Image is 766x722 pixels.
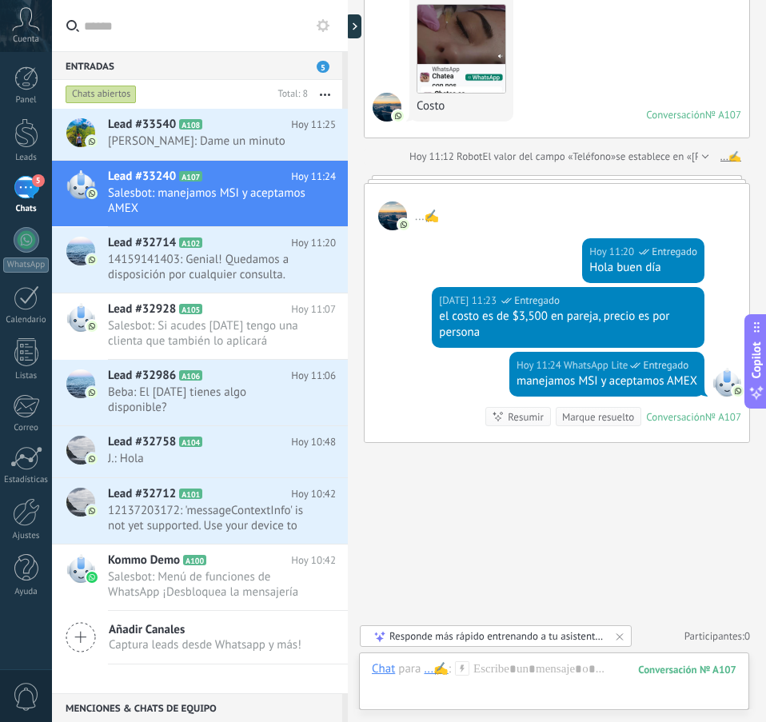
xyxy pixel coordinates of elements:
[86,136,98,147] img: com.amocrm.amocrmwa.svg
[732,385,744,397] img: com.amocrm.amocrmwa.svg
[345,14,361,38] div: Mostrar
[514,293,560,309] span: Entregado
[744,629,750,643] span: 0
[415,209,439,224] span: ...✍
[108,134,305,149] span: [PERSON_NAME]: Dame un minuto
[86,453,98,465] img: com.amocrm.amocrmwa.svg
[179,489,202,499] span: A101
[179,119,202,130] span: A108
[317,61,329,73] span: 5
[108,385,305,415] span: Beba: El [DATE] tienes algo disponible?
[108,486,176,502] span: Lead #32712
[3,153,50,163] div: Leads
[108,552,180,568] span: Kommo Demo
[439,309,697,341] div: el costo es de $3,500 en pareja, precio es por persona
[108,503,305,533] span: 12137203172: 'messageContextInfo' is not yet supported. Use your device to view this message.
[86,321,98,332] img: com.amocrm.amocrmwa.svg
[183,555,206,565] span: A100
[712,368,741,397] span: WhatsApp Lite
[108,569,305,600] span: Salesbot: Menú de funciones de WhatsApp ¡Desbloquea la mensajería mejorada en WhatsApp! Haz clic ...
[3,257,49,273] div: WhatsApp
[179,237,202,248] span: A102
[517,373,697,389] div: manejamos MSI y aceptamos AMEX
[291,169,336,185] span: Hoy 11:24
[417,5,505,93] img: fccd4567-623b-4b5f-aa65-296d43f421b1
[108,252,305,282] span: 14159141403: Genial! Quedamos a disposición por cualquier consulta. ¡Que tengas un buen día!
[483,149,616,165] span: El valor del campo «Teléfono»
[108,169,176,185] span: Lead #33240
[398,219,409,230] img: com.amocrm.amocrmwa.svg
[108,318,305,349] span: Salesbot: Si acudes [DATE] tengo una clienta que también lo aplicará
[52,227,348,293] a: Lead #32714 A102 Hoy 11:20 14159141403: Genial! Quedamos a disposición por cualquier consulta. ¡Q...
[705,410,741,424] div: № A107
[291,301,336,317] span: Hoy 11:07
[3,315,50,325] div: Calendario
[517,357,564,373] div: Hoy 11:24
[508,409,544,425] div: Resumir
[179,370,202,381] span: A106
[32,174,45,187] span: 5
[52,478,348,544] a: Lead #32712 A101 Hoy 10:42 12137203172: 'messageContextInfo' is not yet supported. Use your devic...
[108,117,176,133] span: Lead #33540
[86,188,98,199] img: com.amocrm.amocrmwa.svg
[417,98,506,114] div: Costo
[108,235,176,251] span: Lead #32714
[398,661,421,677] span: para
[52,51,342,80] div: Entradas
[52,426,348,477] a: Lead #32758 A104 Hoy 10:48 J.: Hola
[748,341,764,378] span: Copilot
[3,423,50,433] div: Correo
[373,93,401,122] span: ...✍
[705,108,741,122] div: № A107
[449,661,451,677] span: :
[291,552,336,568] span: Hoy 10:42
[86,387,98,398] img: com.amocrm.amocrmwa.svg
[52,293,348,359] a: Lead #32928 A105 Hoy 11:07 Salesbot: Si acudes [DATE] tengo una clienta que también lo aplicará
[86,254,98,265] img: com.amocrm.amocrmwa.svg
[564,357,628,373] span: WhatsApp Lite
[643,357,688,373] span: Entregado
[308,80,342,109] button: Más
[389,629,604,643] div: Responde más rápido entrenando a tu asistente AI con tus fuentes de datos
[66,85,137,104] div: Chats abiertos
[646,410,705,424] div: Conversación
[86,572,98,583] img: waba.svg
[179,304,202,314] span: A105
[393,110,404,122] img: com.amocrm.amocrmwa.svg
[52,161,348,226] a: Lead #33240 A107 Hoy 11:24 Salesbot: manejamos MSI y aceptamos AMEX
[3,95,50,106] div: Panel
[684,629,750,643] a: Participantes:0
[272,86,308,102] div: Total: 8
[52,544,348,610] a: Kommo Demo A100 Hoy 10:42 Salesbot: Menú de funciones de WhatsApp ¡Desbloquea la mensajería mejor...
[457,150,482,163] span: Robot
[638,663,736,676] div: 107
[109,637,301,652] span: Captura leads desde Whatsapp y más!
[291,235,336,251] span: Hoy 11:20
[86,505,98,517] img: com.amocrm.amocrmwa.svg
[589,244,636,260] div: Hoy 11:20
[52,360,348,425] a: Lead #32986 A106 Hoy 11:06 Beba: El [DATE] tienes algo disponible?
[3,371,50,381] div: Listas
[291,117,336,133] span: Hoy 11:25
[108,434,176,450] span: Lead #32758
[52,109,348,160] a: Lead #33540 A108 Hoy 11:25 [PERSON_NAME]: Dame un minuto
[589,260,697,276] div: Hola buen día
[3,475,50,485] div: Estadísticas
[3,531,50,541] div: Ajustes
[646,108,705,122] div: Conversación
[291,434,336,450] span: Hoy 10:48
[179,171,202,181] span: A107
[378,201,407,230] span: ...✍
[108,451,305,466] span: J.: Hola
[409,149,457,165] div: Hoy 11:12
[3,204,50,214] div: Chats
[109,622,301,637] span: Añadir Canales
[652,244,697,260] span: Entregado
[562,409,634,425] div: Marque resuelto
[439,293,499,309] div: [DATE] 11:23
[291,368,336,384] span: Hoy 11:06
[108,301,176,317] span: Lead #32928
[291,486,336,502] span: Hoy 10:42
[424,661,448,676] div: ...✍
[108,185,305,216] span: Salesbot: manejamos MSI y aceptamos AMEX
